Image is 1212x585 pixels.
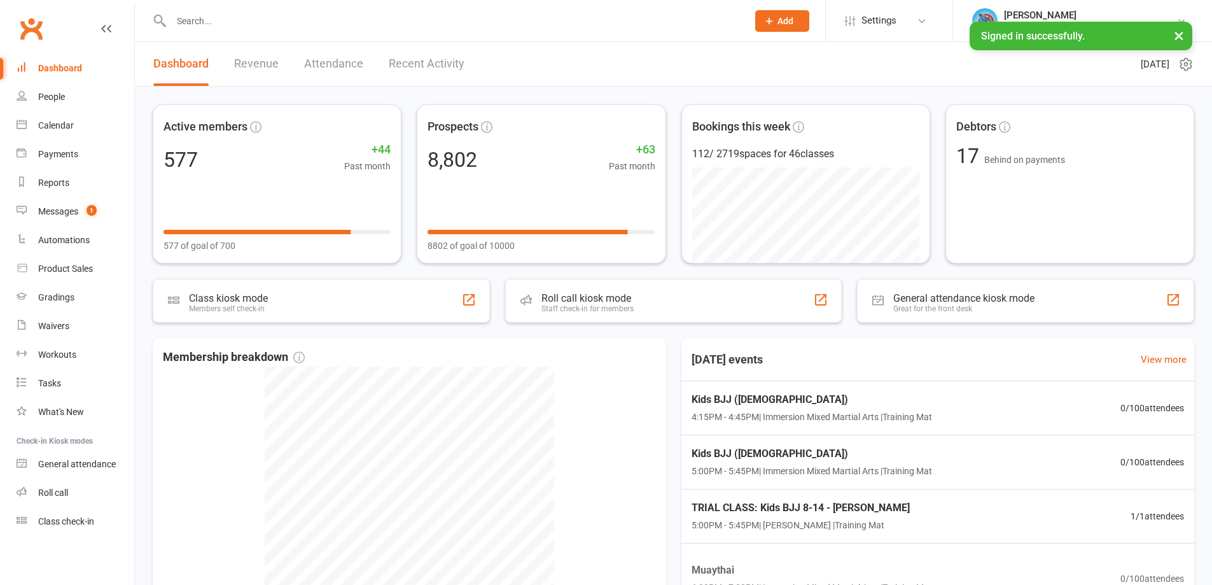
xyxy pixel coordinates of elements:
span: Kids BJJ ([DEMOGRAPHIC_DATA]) [692,391,932,408]
span: +44 [344,141,391,159]
div: Automations [38,235,90,245]
h3: [DATE] events [681,348,773,371]
span: Muaythai [692,562,932,579]
span: Add [777,16,793,26]
span: 5:00PM - 5:45PM | Immersion Mixed Martial Arts | Training Mat [692,464,932,478]
div: Staff check-in for members [541,304,634,313]
span: [DATE] [1141,57,1169,72]
span: Past month [344,159,391,173]
a: Class kiosk mode [17,507,134,536]
span: 17 [956,144,984,168]
a: Workouts [17,341,134,369]
div: People [38,92,65,102]
span: 1 / 1 attendees [1131,509,1184,523]
a: Reports [17,169,134,197]
div: [PERSON_NAME] [1004,10,1176,21]
img: thumb_image1698714326.png [972,8,998,34]
span: Bookings this week [692,118,790,136]
a: What's New [17,398,134,426]
a: Messages 1 [17,197,134,226]
div: Product Sales [38,264,93,274]
a: Product Sales [17,255,134,283]
div: Members self check-in [189,304,268,313]
div: Calendar [38,120,74,130]
div: Payments [38,149,78,159]
div: Roll call [38,488,68,498]
input: Search... [167,12,739,30]
div: Great for the front desk [893,304,1034,313]
div: Gradings [38,292,74,302]
span: 577 of goal of 700 [164,239,235,253]
a: Clubworx [15,13,47,45]
a: People [17,83,134,111]
span: 8802 of goal of 10000 [428,239,515,253]
span: Debtors [956,118,996,136]
span: Kids BJJ ([DEMOGRAPHIC_DATA]) [692,446,932,462]
a: General attendance kiosk mode [17,450,134,479]
div: Messages [38,206,78,216]
span: +63 [609,141,655,159]
span: Signed in successfully. [981,30,1085,42]
a: Revenue [234,42,279,86]
span: 5:00PM - 5:45PM | [PERSON_NAME] | Training Mat [692,518,910,532]
div: Dashboard [38,63,82,73]
span: Membership breakdown [163,348,305,367]
a: Waivers [17,312,134,341]
div: What's New [38,407,84,417]
div: Workouts [38,349,76,360]
div: Reports [38,178,69,188]
a: Roll call [17,479,134,507]
div: General attendance kiosk mode [893,292,1034,304]
a: View more [1141,352,1187,367]
a: Tasks [17,369,134,398]
span: Settings [861,6,896,35]
button: × [1167,22,1190,49]
a: Payments [17,140,134,169]
span: 0 / 100 attendees [1120,401,1184,415]
div: General attendance [38,459,116,469]
div: Class check-in [38,516,94,526]
a: Gradings [17,283,134,312]
div: Tasks [38,378,61,388]
span: Behind on payments [984,155,1065,165]
span: Prospects [428,118,478,136]
span: Active members [164,118,247,136]
a: Dashboard [17,54,134,83]
div: Roll call kiosk mode [541,292,634,304]
span: 1 [87,205,97,216]
a: Attendance [304,42,363,86]
div: Class kiosk mode [189,292,268,304]
span: Past month [609,159,655,173]
div: Immersion MMA [PERSON_NAME] Waverley [1004,21,1176,32]
div: 112 / 2719 spaces for 46 classes [692,146,919,162]
span: 0 / 100 attendees [1120,455,1184,469]
button: Add [755,10,809,32]
a: Automations [17,226,134,255]
a: Calendar [17,111,134,140]
div: 8,802 [428,150,477,170]
div: 577 [164,150,198,170]
span: TRIAL CLASS: Kids BJJ 8-14 - [PERSON_NAME] [692,500,910,516]
span: 4:15PM - 4:45PM | Immersion Mixed Martial Arts | Training Mat [692,410,932,424]
div: Waivers [38,321,69,331]
a: Recent Activity [389,42,464,86]
a: Dashboard [153,42,209,86]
